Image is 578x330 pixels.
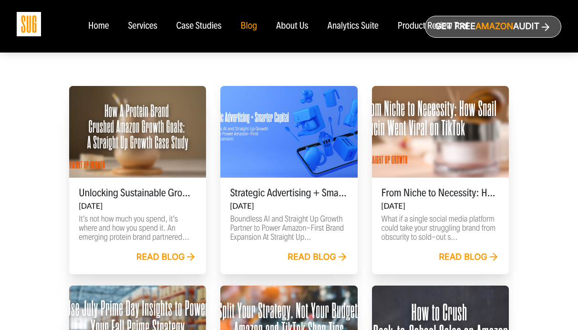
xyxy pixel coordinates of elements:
a: Blog [241,21,258,32]
a: Read blog [136,252,197,263]
p: It’s not how much you spend, it’s where and how you spend it. An emerging protein brand partnered... [79,214,196,242]
a: Services [128,21,157,32]
img: Sug [17,12,41,36]
a: Get freeAmazonAudit [425,16,561,38]
span: Amazon [475,21,513,32]
p: Boundless AI and Straight Up Growth Partner to Power Amazon-First Brand Expansion At Straight Up... [230,214,348,242]
h5: Unlocking Sustainable Growth on Amazon: A Straight Up Growth Case Study [79,187,196,199]
h5: From Niche to Necessity: How Snail Mucin Went Viral on TikTok [382,187,499,199]
a: Analytics Suite [328,21,379,32]
a: Read blog [439,252,499,263]
a: Home [88,21,109,32]
a: Read blog [288,252,348,263]
h6: [DATE] [230,202,348,211]
h6: [DATE] [79,202,196,211]
h6: [DATE] [382,202,499,211]
a: Product Review Tool [398,21,468,32]
a: About Us [276,21,309,32]
h5: Strategic Advertising + Smarter Capital [230,187,348,199]
p: What if a single social media platform could take your struggling brand from obscurity to sold-ou... [382,214,499,242]
a: Case Studies [176,21,222,32]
